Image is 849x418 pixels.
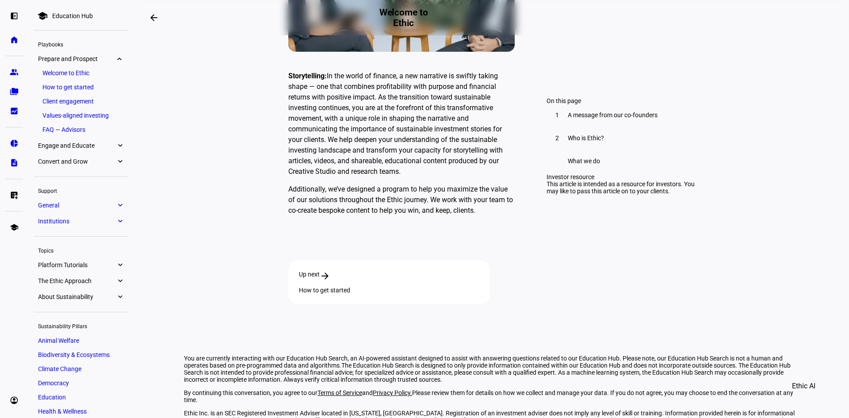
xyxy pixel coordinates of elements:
div: Investor resource [547,173,695,180]
a: Institutionsexpand_more [34,215,128,227]
div: Topics [34,244,128,256]
span: Convert and Grow [38,158,116,165]
eth-mat-symbol: expand_more [116,276,124,285]
eth-mat-symbol: expand_more [116,157,124,166]
a: Welcome to Ethic [38,67,124,79]
eth-mat-symbol: expand_more [116,292,124,301]
mat-icon: arrow_backwards [149,12,159,23]
div: This article is intended as a resource for investors. You may like to pass this article on to you... [547,180,695,195]
eth-mat-symbol: list_alt_add [10,191,19,199]
a: Biodiversity & Ecosystems [34,349,128,361]
a: Terms of Service [317,389,362,396]
span: General [38,202,116,209]
span: Prepare and Prospect [38,55,116,62]
a: folder_copy [5,83,23,100]
p: By continuing this conversation, you agree to our and Please review them for details on how we co... [184,389,799,403]
span: Platform Tutorials [38,261,116,268]
div: 2 [552,133,562,143]
button: Ethic AI [780,376,828,397]
div: 1 [552,110,562,120]
a: Climate Change [34,363,128,375]
span: Climate Change [38,365,81,372]
eth-mat-symbol: group [10,68,19,77]
eth-mat-symbol: expand_more [116,261,124,269]
eth-mat-symbol: description [10,158,19,167]
div: Support [34,184,128,196]
a: How to get started [38,81,124,93]
div: How to get started [299,287,479,294]
span: Education [38,394,66,401]
a: home [5,31,23,49]
eth-mat-symbol: expand_more [116,141,124,150]
a: FAQ — Advisors [38,123,124,136]
span: Who is Ethic? [568,134,604,142]
span: About Sustainability [38,293,116,300]
p: You are currently interacting with our Education Hub Search, an AI-powered assistant designed to ... [184,355,799,383]
div: Sustainability Pillars [34,319,128,332]
span: Up next [299,271,320,281]
span: Biodiversity & Ecosystems [38,351,110,358]
strong: Storytelling: [288,72,327,80]
a: Education [34,391,128,403]
a: pie_chart [5,134,23,152]
a: Animal Welfare [34,334,128,347]
span: Engage and Educate [38,142,116,149]
eth-mat-symbol: bid_landscape [10,107,19,115]
eth-mat-symbol: account_circle [10,396,19,405]
eth-mat-symbol: folder_copy [10,87,19,96]
eth-mat-symbol: school [10,223,19,232]
div: Education Hub [52,12,93,19]
p: In the world of finance, a new narrative is swiftly taking shape — one that combines profitabilit... [288,60,515,177]
eth-mat-symbol: left_panel_open [10,12,19,20]
span: Institutions [38,218,116,225]
h2: Welcome to Ethic [376,7,431,28]
span: The Ethic Approach [38,277,116,284]
span: Democracy [38,380,69,387]
eth-mat-symbol: home [10,35,19,44]
eth-mat-symbol: expand_more [116,54,124,63]
a: Democracy [34,377,128,389]
a: Generalexpand_more [34,199,128,211]
span: Animal Welfare [38,337,79,344]
p: Additionally, we’ve designed a program to help you maximize the value of our solutions throughout... [288,184,515,216]
a: bid_landscape [5,102,23,120]
a: group [5,63,23,81]
a: description [5,154,23,172]
span: What we do [568,157,600,165]
a: Health & Wellness [34,405,128,418]
mat-icon: school [37,11,48,21]
span: Health & Wellness [38,408,87,415]
div: Playbooks [34,38,128,50]
div: On this page [547,97,695,104]
eth-mat-symbol: expand_more [116,201,124,210]
div: 3 [552,156,562,166]
span: A message from our co-founders [568,111,658,119]
mat-icon: arrow_forward [320,271,330,281]
a: Values-aligned investing [38,109,124,122]
a: Privacy Policy. [373,389,412,396]
a: Client engagement [38,95,124,107]
eth-mat-symbol: expand_more [116,217,124,226]
span: Ethic AI [792,376,815,397]
eth-mat-symbol: pie_chart [10,139,19,148]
